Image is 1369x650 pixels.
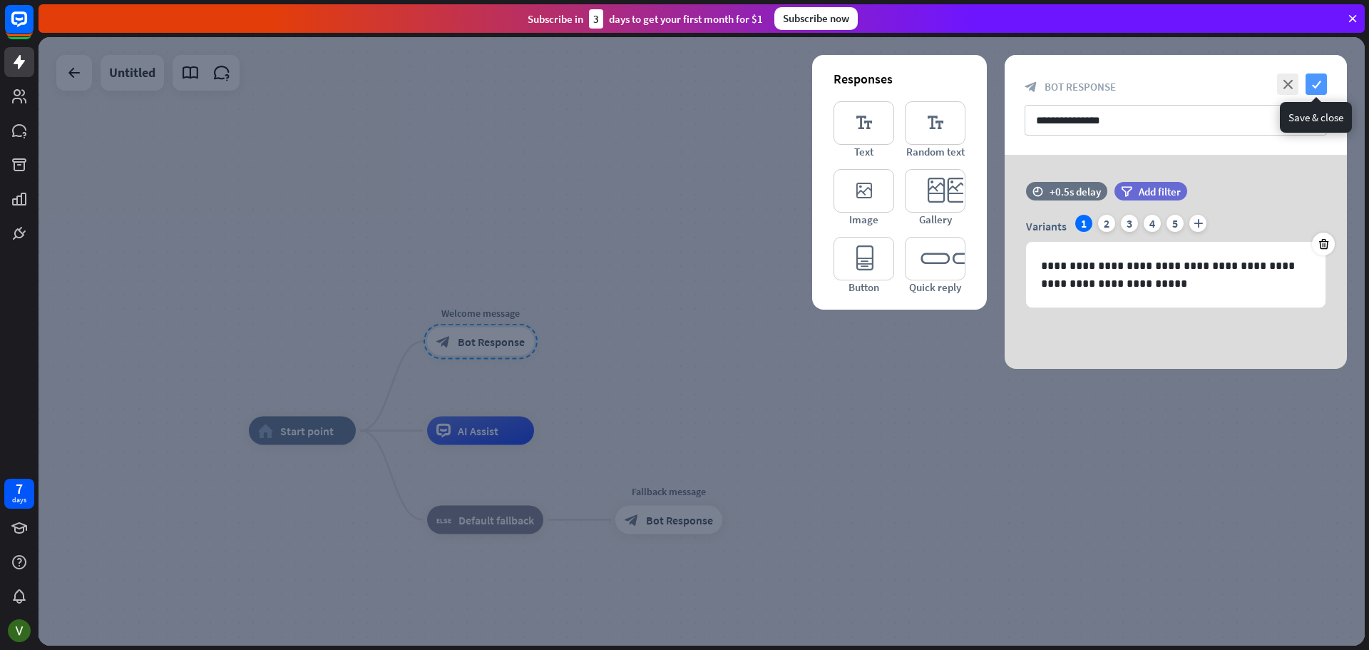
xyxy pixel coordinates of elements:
div: 7 [16,482,23,495]
button: Open LiveChat chat widget [11,6,54,49]
div: 3 [589,9,603,29]
div: Subscribe in days to get your first month for $1 [528,9,763,29]
div: 4 [1144,215,1161,232]
span: Variants [1026,219,1067,233]
a: 7 days [4,479,34,509]
i: time [1032,186,1043,196]
div: 2 [1098,215,1115,232]
span: Add filter [1139,185,1181,198]
i: close [1277,73,1298,95]
div: days [12,495,26,505]
div: Subscribe now [774,7,858,30]
div: +0.5s delay [1050,185,1101,198]
i: filter [1121,186,1132,197]
i: block_bot_response [1025,81,1037,93]
div: 5 [1167,215,1184,232]
div: 3 [1121,215,1138,232]
div: 1 [1075,215,1092,232]
span: Bot Response [1045,80,1116,93]
i: check [1306,73,1327,95]
i: plus [1189,215,1206,232]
